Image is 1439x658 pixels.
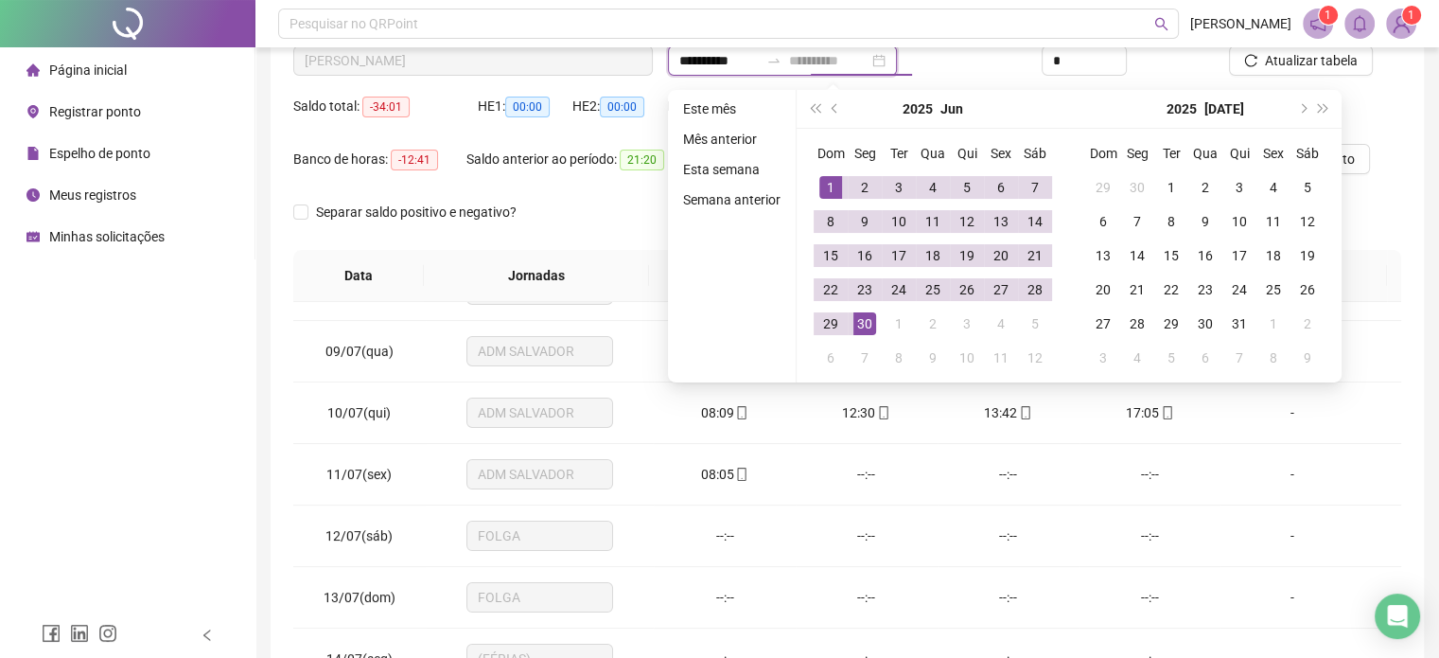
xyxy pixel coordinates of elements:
div: 23 [1194,278,1217,301]
td: 2025-07-23 [1188,273,1222,307]
span: Espelho de ponto [49,146,150,161]
td: 2025-06-14 [1018,205,1052,239]
li: Este mês [676,98,788,120]
td: 2025-07-09 [916,341,950,375]
span: Minhas solicitações [49,229,165,244]
div: 4 [921,176,944,199]
span: left [201,629,214,642]
div: 27 [990,278,1012,301]
div: Saldo total: [293,96,478,117]
td: 2025-07-25 [1256,273,1290,307]
td: 2025-07-29 [1154,307,1188,341]
td: 2025-08-05 [1154,341,1188,375]
td: 2025-07-06 [814,341,848,375]
td: 2025-07-19 [1290,239,1325,273]
th: Qua [916,136,950,170]
span: mobile [733,406,748,419]
th: Entrada 1 [649,250,789,302]
td: 2025-08-04 [1120,341,1154,375]
span: reload [1244,54,1257,67]
td: 2025-06-18 [916,239,950,273]
div: --:-- [953,464,1064,485]
span: -34:01 [362,97,410,117]
div: 22 [819,278,842,301]
th: Jornadas [424,250,649,302]
div: 19 [956,244,978,267]
div: 10 [887,210,910,233]
td: 2025-07-01 [882,307,916,341]
div: 11 [1262,210,1285,233]
li: Semana anterior [676,188,788,211]
div: 21 [1024,244,1046,267]
div: 1 [887,312,910,335]
td: 2025-06-21 [1018,239,1052,273]
div: 26 [1296,278,1319,301]
button: year panel [1167,90,1197,128]
span: linkedin [70,624,89,643]
div: 28 [1024,278,1046,301]
td: 2025-07-01 [1154,170,1188,205]
span: mobile [1159,406,1174,419]
span: FOLGA [478,522,602,550]
span: 00:00 [505,97,550,117]
td: 2025-07-16 [1188,239,1222,273]
td: 2025-06-30 [848,307,882,341]
div: 5 [1024,312,1046,335]
span: instagram [98,624,117,643]
td: 2025-06-12 [950,205,984,239]
td: 2025-06-15 [814,239,848,273]
span: to [766,53,781,68]
td: 2025-06-17 [882,239,916,273]
td: 2025-07-05 [1290,170,1325,205]
div: 13:42 [953,402,1064,423]
span: 00:00 [600,97,644,117]
button: prev-year [825,90,846,128]
div: - [1236,525,1347,546]
div: 18 [921,244,944,267]
div: 13 [990,210,1012,233]
div: --:-- [811,464,922,485]
li: Esta semana [676,158,788,181]
td: 2025-07-28 [1120,307,1154,341]
div: 6 [819,347,842,369]
button: year panel [903,90,933,128]
span: schedule [26,230,40,243]
div: 14 [1126,244,1149,267]
div: 7 [853,347,876,369]
td: 2025-07-15 [1154,239,1188,273]
div: 11 [990,347,1012,369]
span: facebook [42,624,61,643]
div: - [1236,587,1347,608]
td: 2025-06-04 [916,170,950,205]
span: clock-circle [26,188,40,202]
td: 2025-07-04 [984,307,1018,341]
span: 1 [1408,9,1414,22]
td: 2025-06-20 [984,239,1018,273]
th: Seg [1120,136,1154,170]
td: 2025-07-03 [950,307,984,341]
div: 25 [1262,278,1285,301]
div: 1 [1160,176,1183,199]
span: -12:41 [391,150,438,170]
div: --:-- [1095,464,1206,485]
div: Saldo anterior ao período: [466,149,686,170]
button: Atualizar tabela [1229,45,1373,76]
th: Data [293,250,424,302]
div: 8 [1160,210,1183,233]
div: 6 [990,176,1012,199]
td: 2025-07-07 [848,341,882,375]
sup: 1 [1319,6,1338,25]
div: 7 [1228,347,1251,369]
span: 10/07(qui) [327,405,391,420]
div: 7 [1024,176,1046,199]
div: 5 [1160,347,1183,369]
div: 20 [990,244,1012,267]
div: 15 [819,244,842,267]
div: Open Intercom Messenger [1375,594,1420,639]
div: 20 [1092,278,1114,301]
td: 2025-07-12 [1018,341,1052,375]
img: 23308 [1387,9,1415,38]
div: 9 [921,347,944,369]
div: 24 [887,278,910,301]
td: 2025-06-08 [814,205,848,239]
